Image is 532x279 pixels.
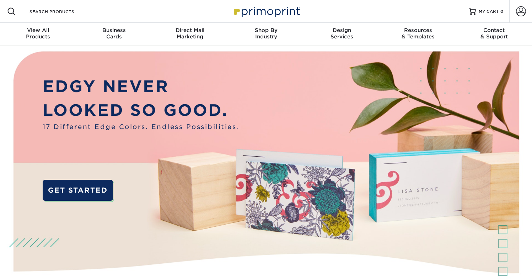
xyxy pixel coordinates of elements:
span: Shop By [228,27,304,33]
div: Industry [228,27,304,40]
a: BusinessCards [76,23,152,45]
a: Direct MailMarketing [152,23,228,45]
img: Primoprint [231,4,302,19]
span: Resources [380,27,456,33]
a: Contact& Support [456,23,532,45]
span: 17 Different Edge Colors. Endless Possibilities. [43,122,239,132]
a: DesignServices [304,23,380,45]
p: LOOKED SO GOOD. [43,98,239,122]
p: EDGY NEVER [43,75,239,98]
span: Direct Mail [152,27,228,33]
div: & Templates [380,27,456,40]
div: & Support [456,27,532,40]
a: GET STARTED [43,180,113,201]
span: Design [304,27,380,33]
span: MY CART [479,9,499,15]
span: Business [76,27,152,33]
span: Contact [456,27,532,33]
span: 0 [500,9,504,14]
div: Cards [76,27,152,40]
div: Marketing [152,27,228,40]
a: Shop ByIndustry [228,23,304,45]
div: Services [304,27,380,40]
input: SEARCH PRODUCTS..... [29,7,98,16]
a: Resources& Templates [380,23,456,45]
